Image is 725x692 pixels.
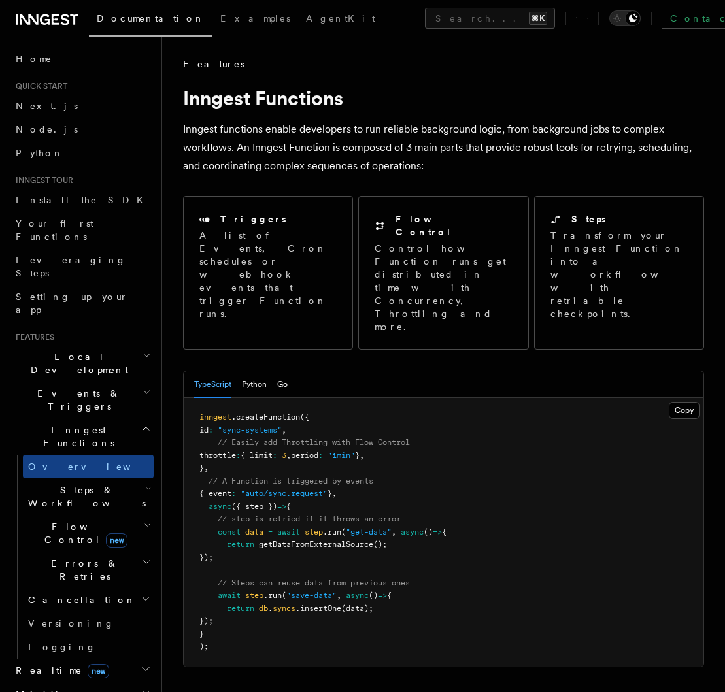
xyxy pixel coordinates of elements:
[10,350,143,376] span: Local Development
[10,141,154,165] a: Python
[550,229,690,320] p: Transform your Inngest Function into a workflow with retriable checkpoints.
[199,451,236,460] span: throttle
[282,591,286,600] span: (
[245,591,263,600] span: step
[669,402,700,419] button: Copy
[218,514,401,523] span: // step is retried if it throws an error
[227,540,254,549] span: return
[10,664,109,677] span: Realtime
[218,591,241,600] span: await
[10,418,154,455] button: Inngest Functions
[346,527,392,536] span: "get-data"
[401,527,424,536] span: async
[273,451,277,460] span: :
[28,461,163,472] span: Overview
[323,527,341,536] span: .run
[378,591,387,600] span: =>
[88,664,109,678] span: new
[218,578,410,587] span: // Steps can reuse data from previous ones
[277,371,288,398] button: Go
[183,120,704,175] p: Inngest functions enable developers to run reliable background logic, from background jobs to com...
[231,412,300,421] span: .createFunction
[291,451,318,460] span: period
[23,484,146,510] span: Steps & Workflows
[295,604,341,613] span: .insertOne
[199,642,209,651] span: );
[10,332,54,342] span: Features
[227,604,254,613] span: return
[220,13,290,24] span: Examples
[375,242,512,333] p: Control how Function runs get distributed in time with Concurrency, Throttling and more.
[373,540,387,549] span: ();
[199,616,213,625] span: });
[245,527,263,536] span: data
[286,591,337,600] span: "save-data"
[346,591,369,600] span: async
[282,425,286,435] span: ,
[392,527,396,536] span: ,
[23,635,154,659] a: Logging
[23,520,144,546] span: Flow Control
[199,425,209,435] span: id
[241,451,273,460] span: { limit
[89,4,212,37] a: Documentation
[10,188,154,212] a: Install the SDK
[387,591,392,600] span: {
[328,451,355,460] span: "1min"
[23,612,154,635] a: Versioning
[231,489,236,498] span: :
[209,476,373,486] span: // A Function is triggered by events
[23,552,154,588] button: Errors & Retries
[194,371,231,398] button: TypeScript
[199,412,231,421] span: inngest
[298,4,383,35] a: AgentKit
[204,463,209,472] span: ,
[16,255,126,278] span: Leveraging Steps
[106,533,127,548] span: new
[358,196,528,350] a: Flow ControlControl how Function runs get distributed in time with Concurrency, Throttling and more.
[16,195,151,205] span: Install the SDK
[10,212,154,248] a: Your first Functions
[218,438,410,447] span: // Easily add Throttling with Flow Control
[16,52,52,65] span: Home
[328,489,332,498] span: }
[10,659,154,682] button: Realtimenew
[97,13,205,24] span: Documentation
[209,502,231,511] span: async
[16,291,128,315] span: Setting up your app
[529,12,547,25] kbd: ⌘K
[609,10,641,26] button: Toggle dark mode
[220,212,286,225] h2: Triggers
[183,86,704,110] h1: Inngest Functions
[286,502,291,511] span: {
[23,515,154,552] button: Flow Controlnew
[199,229,337,320] p: A list of Events, Cron schedules or webhook events that trigger Function runs.
[10,175,73,186] span: Inngest tour
[360,451,364,460] span: ,
[241,489,328,498] span: "auto/sync.request"
[355,451,360,460] span: }
[183,196,353,350] a: TriggersA list of Events, Cron schedules or webhook events that trigger Function runs.
[10,345,154,382] button: Local Development
[212,4,298,35] a: Examples
[23,588,154,612] button: Cancellation
[10,382,154,418] button: Events & Triggers
[282,451,286,460] span: 3
[183,58,244,71] span: Features
[28,618,114,629] span: Versioning
[23,593,136,606] span: Cancellation
[242,371,267,398] button: Python
[16,124,78,135] span: Node.js
[306,13,375,24] span: AgentKit
[268,604,273,613] span: .
[23,557,142,583] span: Errors & Retries
[23,455,154,478] a: Overview
[341,527,346,536] span: (
[10,455,154,659] div: Inngest Functions
[396,212,512,239] h2: Flow Control
[424,527,433,536] span: ()
[199,489,231,498] span: { event
[16,101,78,111] span: Next.js
[10,248,154,285] a: Leveraging Steps
[10,387,143,413] span: Events & Triggers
